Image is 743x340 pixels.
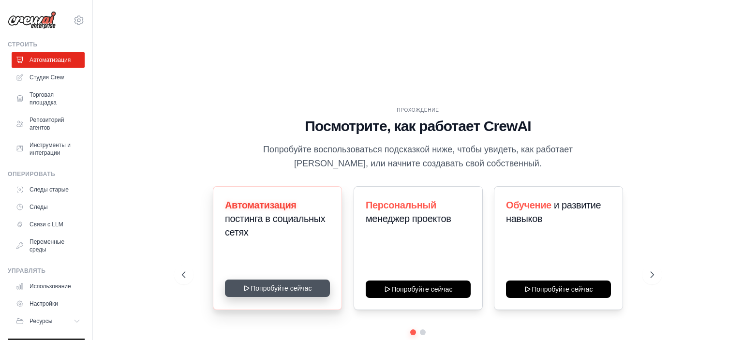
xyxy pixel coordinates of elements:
[506,200,601,224] font: и развитие навыков
[12,279,85,294] a: Использование
[225,200,297,210] font: Автоматизация
[30,91,57,106] font: Торговая площадка
[30,238,64,253] font: Переменные среды
[30,74,64,81] font: Студия Crew
[12,234,85,257] a: Переменные среды
[506,200,551,210] font: Обучение
[8,267,45,274] font: Управлять
[506,281,611,298] button: Попробуйте сейчас
[532,285,593,293] font: Попробуйте сейчас
[30,57,71,63] font: Автоматизация
[12,112,85,135] a: Репозиторий агентов
[30,204,48,210] font: Следы
[30,117,64,131] font: Репозиторий агентов
[8,171,55,177] font: Оперировать
[366,200,436,210] font: Персональный
[12,182,85,197] a: Следы старые
[12,296,85,311] a: Настройки
[30,142,71,156] font: Инструменты и интеграции
[12,217,85,232] a: Связи с LLM
[225,213,325,237] font: постинга в социальных сетях
[12,87,85,110] a: Торговая площадка
[8,11,56,30] img: Логотип
[30,221,63,228] font: Связи с LLM
[8,41,38,48] font: Строить
[263,145,573,168] font: Попробуйте воспользоваться подсказкой ниже, чтобы увидеть, как работает [PERSON_NAME], или начнит...
[366,281,471,298] button: Попробуйте сейчас
[305,118,531,134] font: Посмотрите, как работает CrewAI
[366,213,451,224] font: менеджер проектов
[30,186,69,193] font: Следы старые
[30,283,71,290] font: Использование
[12,137,85,161] a: Инструменты и интеграции
[695,294,743,340] iframe: Виджет чата
[12,70,85,85] a: Студия Crew
[30,300,58,307] font: Настройки
[30,318,52,325] font: Ресурсы
[397,107,439,113] font: ПРОХОЖДЕНИЕ
[12,199,85,215] a: Следы
[12,52,85,68] a: Автоматизация
[391,285,452,293] font: Попробуйте сейчас
[225,280,330,297] button: Попробуйте сейчас
[12,313,85,329] button: Ресурсы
